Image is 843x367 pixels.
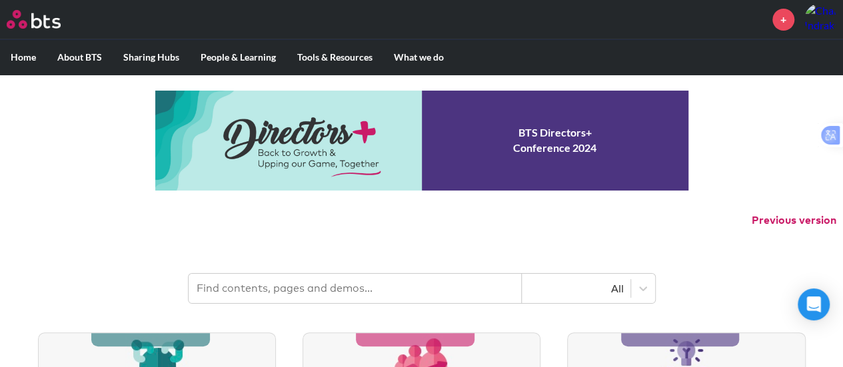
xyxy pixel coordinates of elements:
[155,91,688,190] a: Conference 2024
[190,40,287,75] label: People & Learning
[798,288,830,320] div: Open Intercom Messenger
[528,281,624,296] div: All
[383,40,454,75] label: What we do
[7,10,85,29] a: Go home
[47,40,113,75] label: About BTS
[804,3,836,35] img: Chai Indrakamhang
[113,40,190,75] label: Sharing Hubs
[189,274,522,303] input: Find contents, pages and demos...
[804,3,836,35] a: Profile
[752,213,836,228] button: Previous version
[287,40,383,75] label: Tools & Resources
[7,10,61,29] img: BTS Logo
[772,9,794,31] a: +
